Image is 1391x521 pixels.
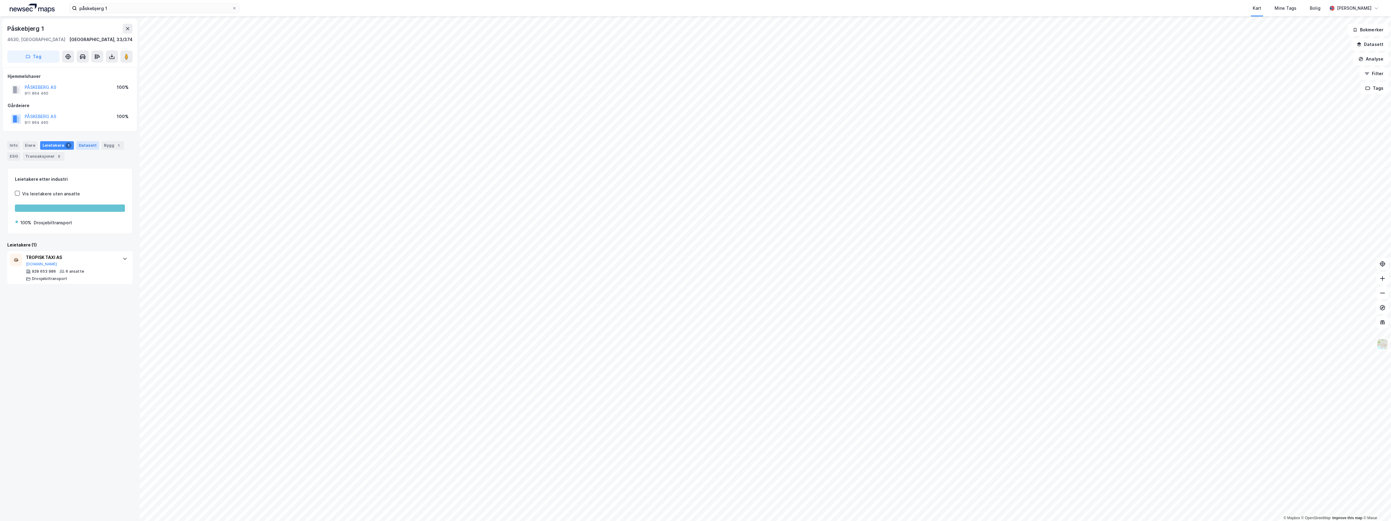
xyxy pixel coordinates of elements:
div: Kart [1253,5,1261,12]
button: Datasett [1351,38,1389,51]
div: [PERSON_NAME] [1337,5,1372,12]
div: Gårdeiere [8,102,132,109]
div: 100% [117,84,129,91]
img: Z [1377,338,1388,350]
a: OpenStreetMap [1301,516,1331,520]
div: Bolig [1310,5,1320,12]
div: 6 ansatte [66,269,84,274]
a: Improve this map [1332,516,1362,520]
div: Vis leietakere uten ansatte [22,190,80,198]
div: Mine Tags [1275,5,1296,12]
div: Leietakere (1) [7,241,133,249]
div: Bygg [102,141,124,150]
input: Søk på adresse, matrikkel, gårdeiere, leietakere eller personer [77,4,232,13]
div: Transaksjoner [23,152,64,161]
div: 911 864 460 [25,91,48,96]
div: [GEOGRAPHIC_DATA], 33/374 [69,36,133,43]
img: logo.a4113a55bc3d86da70a041830d287a7e.svg [10,4,55,13]
a: Mapbox [1283,516,1300,520]
div: TROPISK TAXI AS [26,254,116,261]
div: Drosjebiltransport [32,276,67,281]
div: 1 [116,142,122,149]
div: Leietakere [40,141,74,150]
div: 8 [56,153,62,159]
div: Info [7,141,20,150]
div: Hjemmelshaver [8,73,132,80]
div: Kontrollprogram for chat [1361,492,1391,521]
div: 911 864 460 [25,120,48,125]
button: Tag [7,51,60,63]
button: Filter [1359,68,1389,80]
div: ESG [7,152,20,161]
button: [DOMAIN_NAME] [26,262,57,267]
button: Analyse [1353,53,1389,65]
div: 4630, [GEOGRAPHIC_DATA] [7,36,65,43]
button: Bokmerker [1348,24,1389,36]
div: 100% [20,219,31,226]
div: Eiere [22,141,38,150]
div: 1 [65,142,71,149]
div: 928 653 986 [32,269,56,274]
div: Drosjebiltransport [34,219,72,226]
div: Leietakere etter industri [15,176,125,183]
div: Datasett [76,141,99,150]
iframe: Chat Widget [1361,492,1391,521]
div: Påskebjerg 1 [7,24,45,33]
div: 100% [117,113,129,120]
button: Tags [1360,82,1389,94]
